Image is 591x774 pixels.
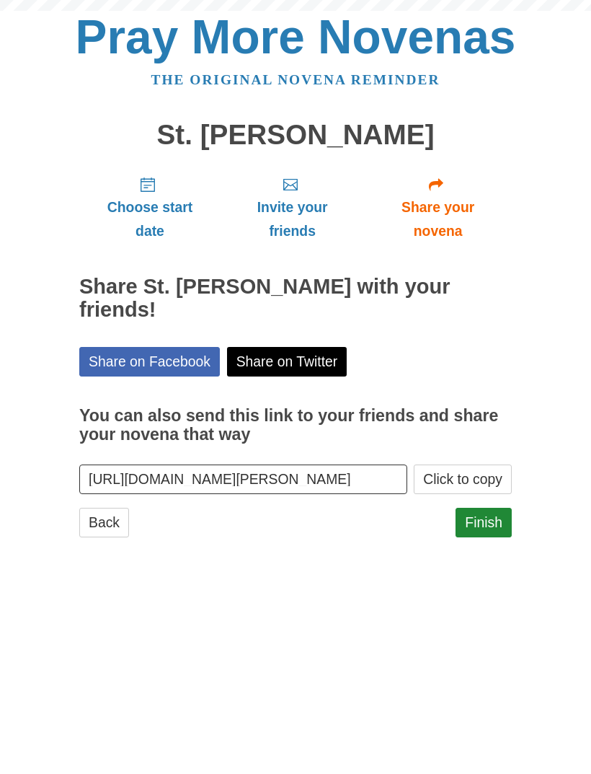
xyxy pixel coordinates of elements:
a: Invite your friends [221,164,364,250]
a: Choose start date [79,164,221,250]
span: Invite your friends [235,195,350,243]
a: Pray More Novenas [76,10,516,63]
h2: Share St. [PERSON_NAME] with your friends! [79,276,512,322]
a: The original novena reminder [151,72,440,87]
h1: St. [PERSON_NAME] [79,120,512,151]
button: Click to copy [414,465,512,494]
a: Share on Facebook [79,347,220,377]
span: Choose start date [94,195,206,243]
a: Share your novena [364,164,512,250]
a: Finish [456,508,512,537]
a: Back [79,508,129,537]
h3: You can also send this link to your friends and share your novena that way [79,407,512,444]
span: Share your novena [378,195,497,243]
a: Share on Twitter [227,347,347,377]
